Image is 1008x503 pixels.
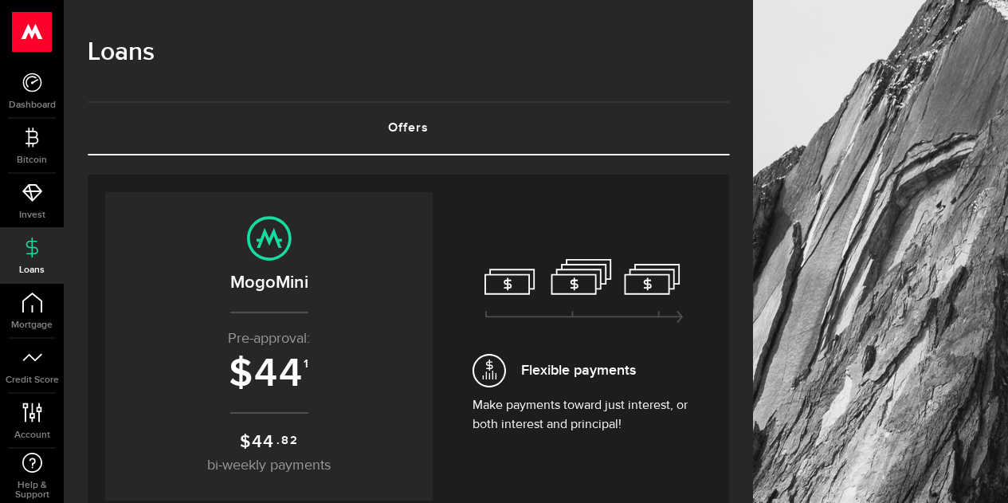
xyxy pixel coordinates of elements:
span: 44 [252,431,276,453]
ul: Tabs Navigation [88,101,729,155]
span: bi-weekly payments [207,458,331,473]
span: $ [229,350,254,398]
span: Flexible payments [521,360,636,381]
sup: 1 [304,357,310,371]
p: Make payments toward just interest, or both interest and principal! [473,396,696,434]
h2: MogoMini [121,269,417,296]
sup: .82 [277,432,298,450]
p: Pre-approval: [121,328,417,350]
iframe: LiveChat chat widget [941,436,1008,503]
span: 44 [254,350,304,398]
a: Offers [88,103,729,154]
span: $ [240,431,252,453]
h1: Loans [88,32,729,73]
